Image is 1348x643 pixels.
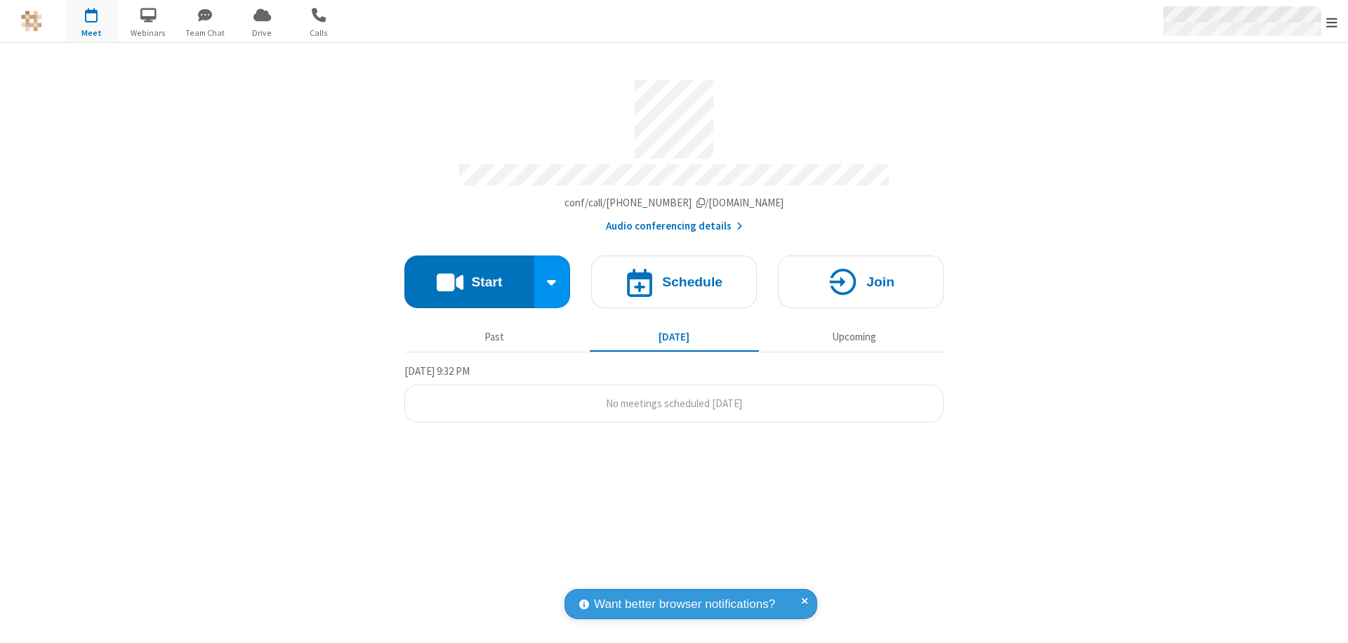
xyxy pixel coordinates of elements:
[122,27,175,39] span: Webinars
[594,595,775,614] span: Want better browser notifications?
[410,324,579,350] button: Past
[293,27,345,39] span: Calls
[591,256,757,308] button: Schedule
[564,195,784,211] button: Copy my meeting room linkCopy my meeting room link
[606,397,742,410] span: No meetings scheduled [DATE]
[606,218,743,234] button: Audio conferencing details
[778,256,944,308] button: Join
[404,256,534,308] button: Start
[236,27,289,39] span: Drive
[179,27,232,39] span: Team Chat
[769,324,939,350] button: Upcoming
[471,275,502,289] h4: Start
[404,363,944,423] section: Today's Meetings
[404,69,944,234] section: Account details
[21,11,42,32] img: QA Selenium DO NOT DELETE OR CHANGE
[534,256,571,308] div: Start conference options
[564,196,784,209] span: Copy my meeting room link
[404,364,470,378] span: [DATE] 9:32 PM
[662,275,722,289] h4: Schedule
[65,27,118,39] span: Meet
[590,324,759,350] button: [DATE]
[866,275,894,289] h4: Join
